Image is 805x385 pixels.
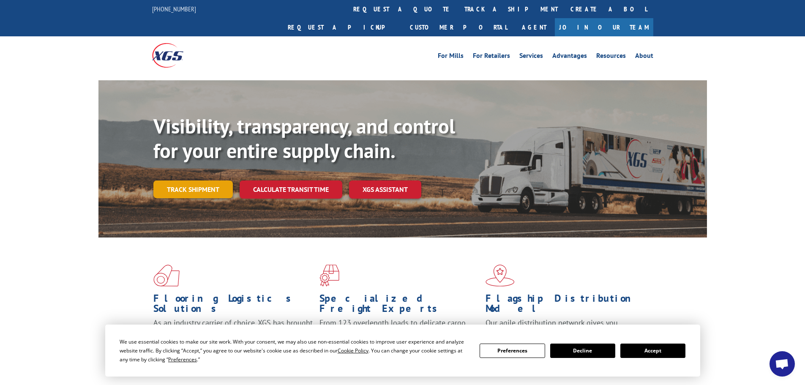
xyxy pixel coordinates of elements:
a: Customer Portal [404,18,513,36]
a: Resources [596,52,626,62]
a: Calculate transit time [240,180,342,199]
h1: Flooring Logistics Solutions [153,293,313,318]
button: Preferences [480,344,545,358]
img: xgs-icon-flagship-distribution-model-red [486,265,515,287]
a: Advantages [552,52,587,62]
a: XGS ASSISTANT [349,180,421,199]
a: Open chat [770,351,795,377]
a: Services [519,52,543,62]
a: Track shipment [153,180,233,198]
img: xgs-icon-total-supply-chain-intelligence-red [153,265,180,287]
a: [PHONE_NUMBER] [152,5,196,13]
img: xgs-icon-focused-on-flooring-red [319,265,339,287]
a: For Mills [438,52,464,62]
p: From 123 overlength loads to delicate cargo, our experienced staff knows the best way to move you... [319,318,479,355]
span: Our agile distribution network gives you nationwide inventory management on demand. [486,318,641,338]
div: We use essential cookies to make our site work. With your consent, we may also use non-essential ... [120,337,469,364]
h1: Flagship Distribution Model [486,293,645,318]
span: As an industry carrier of choice, XGS has brought innovation and dedication to flooring logistics... [153,318,313,348]
a: Join Our Team [555,18,653,36]
span: Cookie Policy [338,347,368,354]
div: Cookie Consent Prompt [105,325,700,377]
span: Preferences [168,356,197,363]
a: About [635,52,653,62]
button: Accept [620,344,685,358]
button: Decline [550,344,615,358]
h1: Specialized Freight Experts [319,293,479,318]
a: For Retailers [473,52,510,62]
a: Request a pickup [281,18,404,36]
b: Visibility, transparency, and control for your entire supply chain. [153,113,455,164]
a: Agent [513,18,555,36]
